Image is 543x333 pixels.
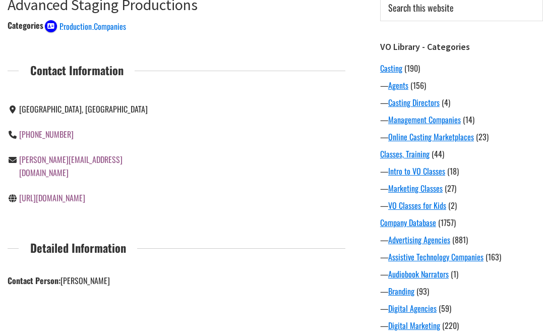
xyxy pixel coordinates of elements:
span: (156) [410,79,426,91]
div: Categories [8,19,43,31]
a: [PERSON_NAME][EMAIL_ADDRESS][DOMAIN_NAME] [19,153,123,179]
span: [GEOGRAPHIC_DATA], [GEOGRAPHIC_DATA] [19,103,148,115]
a: Company Database [380,216,436,229]
a: Classes, Training [380,148,430,160]
span: (1) [451,268,458,280]
div: — [380,234,543,246]
div: — [380,302,543,314]
span: (1757) [438,216,456,229]
a: Management Companies [388,114,461,126]
a: Audiobook Narrators [388,268,449,280]
strong: Contact Person: [8,274,61,287]
a: Marketing Classes [388,182,443,194]
span: Contact Information [19,61,135,79]
a: Casting Directors [388,96,440,108]
div: — [380,319,543,331]
h3: VO Library - Categories [380,41,543,52]
span: (44) [432,148,444,160]
span: (220) [442,319,459,331]
span: (59) [439,302,451,314]
span: (2) [448,199,457,211]
span: (4) [442,96,450,108]
span: (163) [486,251,501,263]
a: [PHONE_NUMBER] [19,128,74,140]
a: Digital Agencies [388,302,437,314]
div: — [380,79,543,91]
div: — [380,251,543,263]
span: Production Companies [59,20,126,32]
div: — [380,182,543,194]
a: Online Casting Marketplaces [388,131,474,143]
div: — [380,165,543,177]
div: — [380,131,543,143]
span: (23) [476,131,489,143]
a: [URL][DOMAIN_NAME] [19,192,85,204]
div: — [380,96,543,108]
span: (27) [445,182,456,194]
span: Detailed Information [19,239,137,257]
div: — [380,285,543,297]
a: Branding [388,285,414,297]
a: Casting [380,62,402,74]
span: (18) [447,165,459,177]
span: (881) [452,234,468,246]
span: (93) [416,285,429,297]
a: VO Classes for Kids [388,199,446,211]
a: Assistive Technology Companies [388,251,484,263]
a: Production Companies [45,19,126,31]
div: — [380,114,543,126]
a: Agents [388,79,408,91]
a: Intro to VO Classes [388,165,445,177]
div: — [380,199,543,211]
a: Digital Marketing [388,319,440,331]
span: (14) [463,114,474,126]
span: [PERSON_NAME] [61,274,110,287]
div: — [380,268,543,280]
span: (190) [404,62,420,74]
a: Advertising Agencies [388,234,450,246]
